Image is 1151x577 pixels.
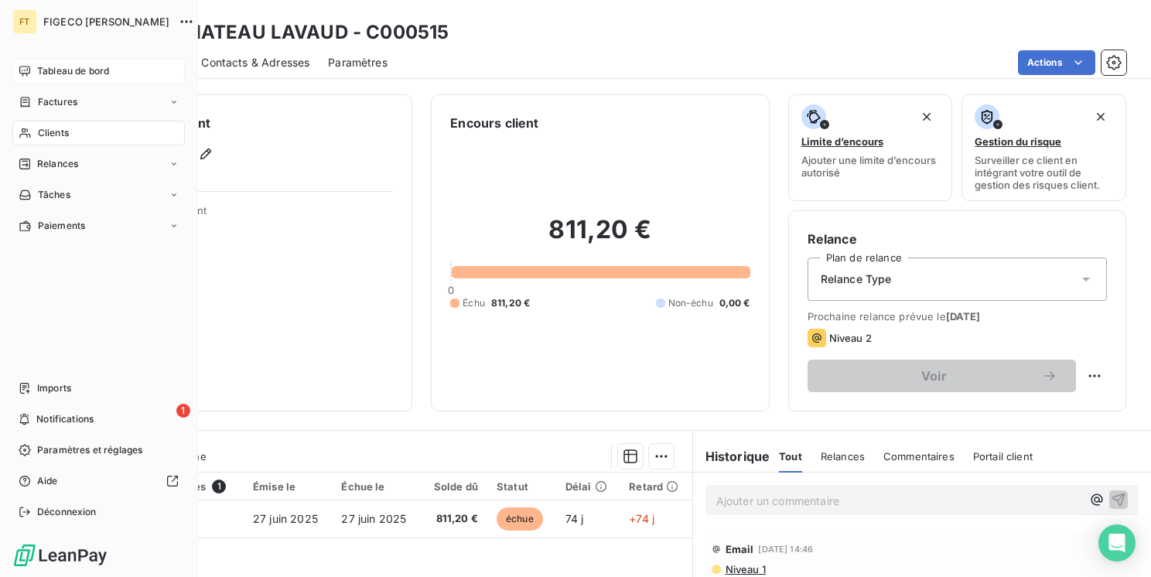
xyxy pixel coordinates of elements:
span: Voir [826,370,1042,382]
h2: 811,20 € [450,214,750,261]
span: Relances [37,157,78,171]
button: Limite d’encoursAjouter une limite d’encours autorisé [788,94,953,201]
span: 811,20 € [430,511,478,527]
span: Déconnexion [37,505,97,519]
span: Relances [821,450,865,463]
span: Niveau 2 [829,332,872,344]
div: FT [12,9,37,34]
span: FIGECO [PERSON_NAME] [43,15,169,28]
button: Gestion du risqueSurveiller ce client en intégrant votre outil de gestion des risques client. [961,94,1126,201]
a: Aide [12,469,185,493]
button: Actions [1018,50,1095,75]
span: Non-échu [668,296,713,310]
div: Solde dû [430,480,478,493]
span: Email [726,543,754,555]
span: 0 [448,284,454,296]
div: Émise le [253,480,323,493]
div: Open Intercom Messenger [1098,524,1136,562]
span: Paramètres et réglages [37,443,142,457]
span: Prochaine relance prévue le [808,310,1107,323]
h6: Relance [808,230,1107,248]
div: Retard [629,480,682,493]
span: Commentaires [883,450,955,463]
span: +74 j [629,512,654,525]
span: Relance Type [821,271,892,287]
span: Tout [779,450,802,463]
span: 27 juin 2025 [253,512,318,525]
span: Clients [38,126,69,140]
span: Échu [463,296,485,310]
span: 811,20 € [491,296,530,310]
span: Notifications [36,412,94,426]
span: [DATE] [946,310,981,323]
span: 0,00 € [719,296,750,310]
span: Niveau 1 [724,563,766,575]
div: Statut [497,480,547,493]
span: 27 juin 2025 [341,512,406,525]
span: Surveiller ce client en intégrant votre outil de gestion des risques client. [975,154,1113,191]
span: Ajouter une limite d’encours autorisé [801,154,940,179]
img: Logo LeanPay [12,543,108,568]
span: Tâches [38,188,70,202]
span: Tableau de bord [37,64,109,78]
span: Limite d’encours [801,135,883,148]
div: Délai [565,480,611,493]
span: Paiements [38,219,85,233]
span: Portail client [973,450,1033,463]
h6: Informations client [94,114,393,132]
span: Propriétés Client [125,204,393,226]
span: Aide [37,474,58,488]
span: 74 j [565,512,584,525]
span: Factures [38,95,77,109]
h3: SCI CHATEAU LAVAUD - C000515 [136,19,449,46]
span: Paramètres [328,55,388,70]
div: Échue le [341,480,411,493]
span: 1 [212,480,226,493]
h6: Encours client [450,114,538,132]
span: [DATE] 14:46 [758,545,813,554]
h6: Historique [693,447,770,466]
span: Imports [37,381,71,395]
span: 1 [176,404,190,418]
button: Voir [808,360,1076,392]
span: Contacts & Adresses [201,55,309,70]
span: Gestion du risque [975,135,1061,148]
span: échue [497,507,543,531]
